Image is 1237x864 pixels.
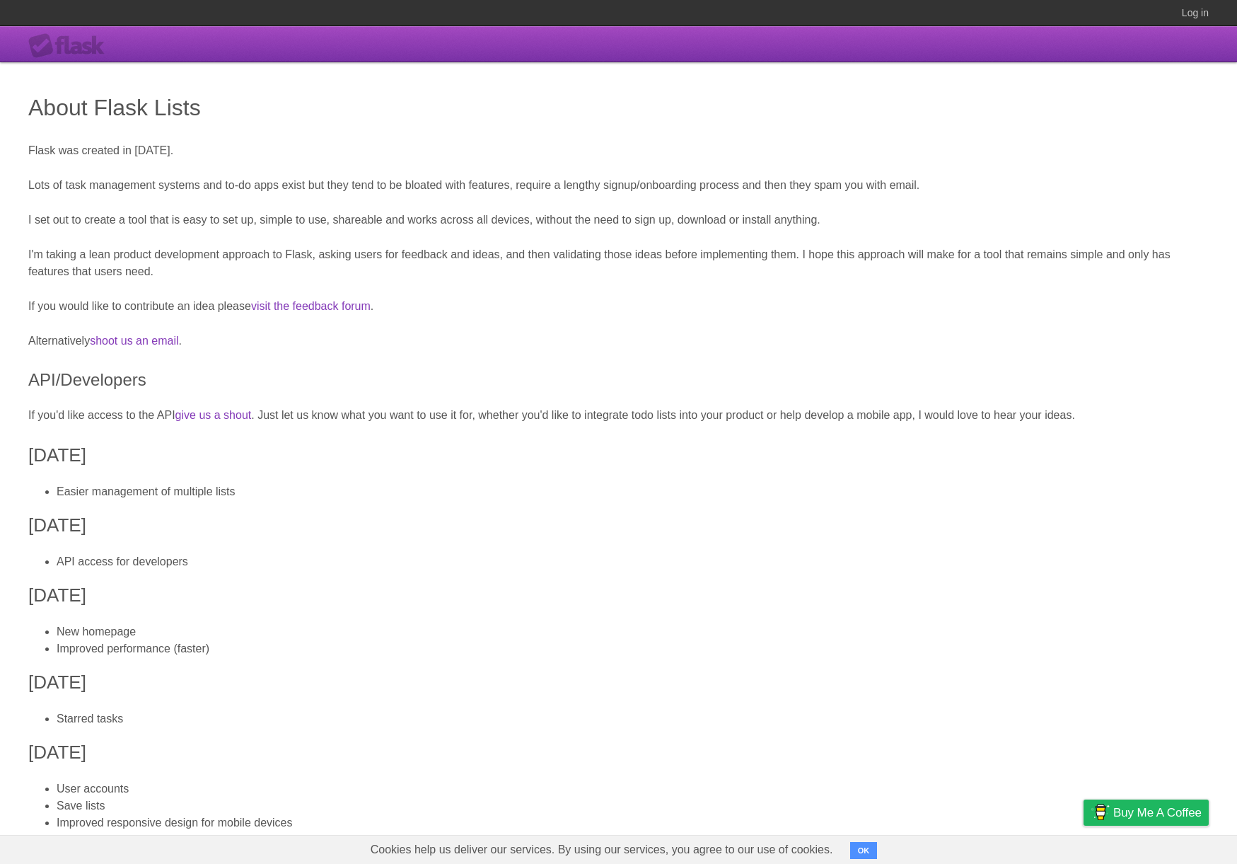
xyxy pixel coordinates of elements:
li: User accounts [57,781,1209,797]
a: Buy me a coffee [1084,800,1209,826]
p: I set out to create a tool that is easy to set up, simple to use, shareable and works across all ... [28,212,1209,229]
h3: [DATE] [28,669,1209,696]
h3: [DATE] [28,582,1209,609]
span: Buy me a coffee [1113,800,1202,825]
li: API access for developers [57,553,1209,570]
a: give us a shout [175,409,252,421]
p: If you'd like access to the API . Just let us know what you want to use it for, whether you'd lik... [28,407,1209,424]
li: Improved responsive design for mobile devices [57,814,1209,831]
p: If you would like to contribute an idea please . [28,298,1209,315]
h3: [DATE] [28,512,1209,539]
div: Flask [28,33,113,59]
img: Buy me a coffee [1091,800,1110,824]
li: Starred tasks [57,710,1209,727]
p: I'm taking a lean product development approach to Flask, asking users for feedback and ideas, and... [28,246,1209,280]
span: Cookies help us deliver our services. By using our services, you agree to our use of cookies. [356,836,847,864]
p: Flask was created in [DATE]. [28,142,1209,159]
li: Easier management of multiple lists [57,483,1209,500]
h3: [DATE] [28,442,1209,469]
p: Lots of task management systems and to-do apps exist but they tend to be bloated with features, r... [28,177,1209,194]
button: OK [850,842,878,859]
p: Alternatively . [28,333,1209,350]
a: shoot us an email [90,335,178,347]
li: New homepage [57,623,1209,640]
h3: [DATE] [28,739,1209,766]
h1: About Flask Lists [28,91,1209,125]
a: visit the feedback forum [251,300,371,312]
h2: API/Developers [28,367,1209,393]
li: Save lists [57,797,1209,814]
li: Improved performance (faster) [57,640,1209,657]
